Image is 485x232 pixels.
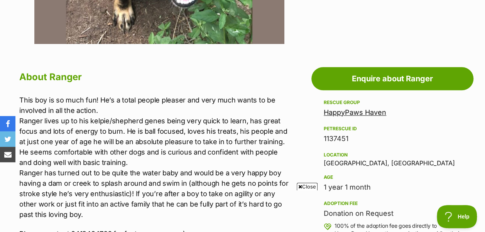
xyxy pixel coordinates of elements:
[324,108,386,116] a: HappyPaws Haven
[324,152,461,158] div: Location
[324,126,461,132] div: PetRescue ID
[324,182,461,193] div: 1 year 1 month
[311,67,473,90] a: Enquire about Ranger
[324,133,461,144] div: 1137451
[324,174,461,180] div: Age
[324,150,461,166] div: [GEOGRAPHIC_DATA], [GEOGRAPHIC_DATA]
[19,95,289,220] p: This boy is so much fun! He’s a total people pleaser and very much wants to be involved in all th...
[324,99,461,106] div: Rescue group
[56,193,430,228] iframe: Advertisement
[297,183,318,190] span: Close
[437,205,477,228] iframe: Help Scout Beacon - Open
[19,69,289,86] h2: About Ranger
